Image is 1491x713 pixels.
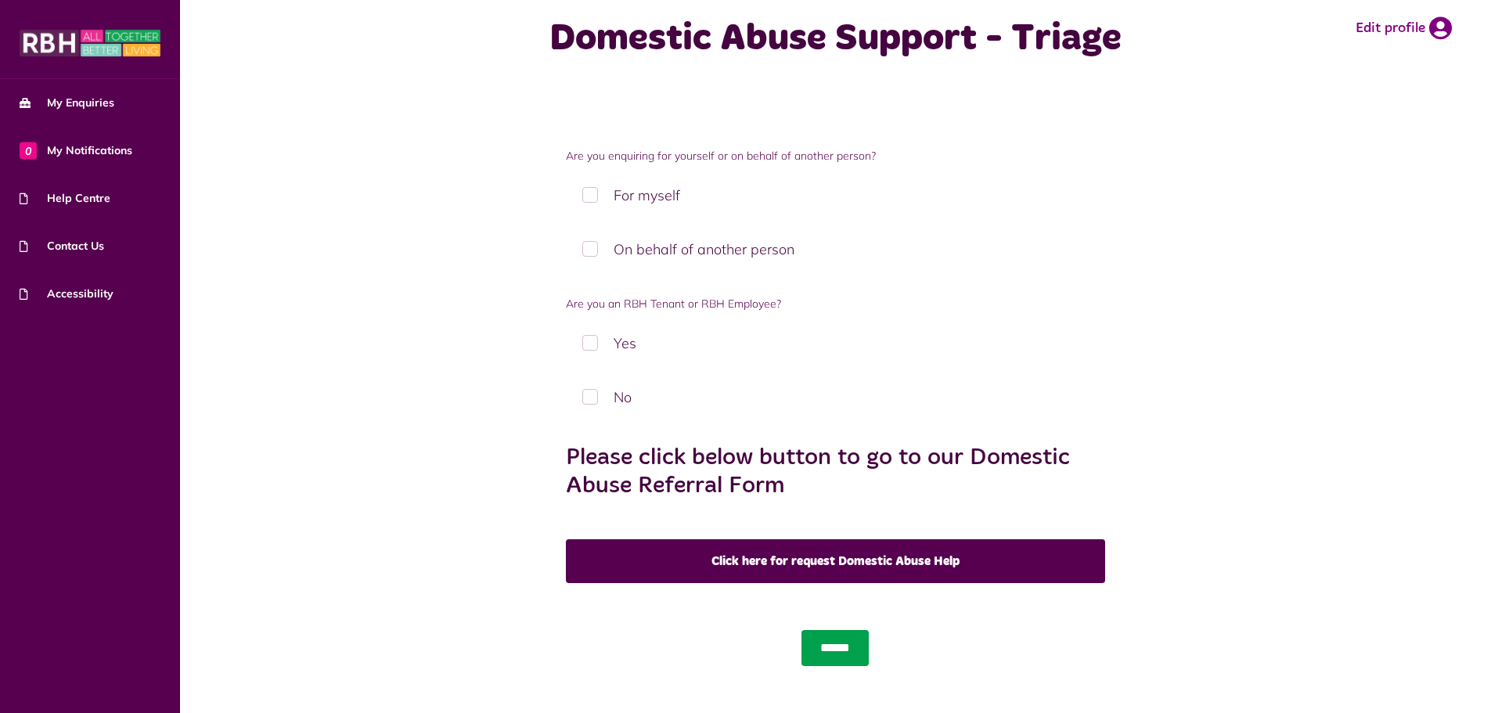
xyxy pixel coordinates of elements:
span: Contact Us [20,238,104,254]
span: My Notifications [20,142,132,159]
a: Edit profile [1356,16,1452,40]
span: Accessibility [20,286,113,302]
label: Are you an RBH Tenant or RBH Employee? [566,296,1105,312]
a: Click here for request Domestic Abuse Help [566,539,1105,583]
span: Help Centre [20,190,110,207]
h1: Domestic Abuse Support - Triage [524,16,1148,62]
label: Yes [566,320,1105,366]
span: 0 [20,142,37,159]
img: MyRBH [20,27,160,59]
h2: Please click below button to go to our Domestic Abuse Referral Form [566,444,1105,500]
label: No [566,374,1105,420]
label: For myself [566,172,1105,218]
label: Are you enquiring for yourself or on behalf of another person? [566,148,1105,164]
span: My Enquiries [20,95,114,111]
label: On behalf of another person [566,226,1105,272]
